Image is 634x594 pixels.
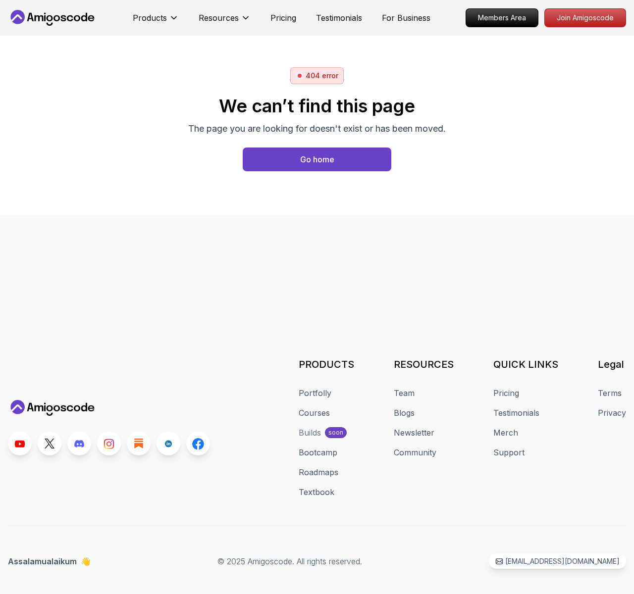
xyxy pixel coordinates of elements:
a: Join Amigoscode [544,8,626,27]
h3: RESOURCES [394,357,454,371]
a: [EMAIL_ADDRESS][DOMAIN_NAME] [489,554,626,569]
a: Members Area [466,8,538,27]
a: Community [394,446,436,458]
a: Testimonials [493,407,539,419]
a: Newsletter [394,427,434,439]
p: Members Area [466,9,538,27]
p: soon [328,429,343,437]
div: Builds [299,427,321,439]
button: Products [133,12,179,32]
button: Go home [243,148,391,171]
a: LinkedIn link [157,432,180,455]
a: Portfolly [299,387,331,399]
a: Testimonials [316,12,362,24]
a: Discord link [67,432,91,455]
a: Instagram link [97,432,121,455]
p: © 2025 Amigoscode. All rights reserved. [217,555,362,567]
a: Pricing [493,387,519,399]
p: [EMAIL_ADDRESS][DOMAIN_NAME] [505,556,620,566]
a: For Business [382,12,430,24]
a: Pricing [270,12,296,24]
a: Home page [243,148,391,171]
a: Roadmaps [299,466,338,478]
a: Privacy [598,407,626,419]
h3: Legal [598,357,626,371]
p: 404 error [306,71,338,81]
div: Go home [300,153,334,165]
p: Resources [199,12,239,24]
p: Assalamualaikum [8,555,91,567]
h3: QUICK LINKS [493,357,558,371]
a: Courses [299,407,330,419]
h3: PRODUCTS [299,357,354,371]
a: Facebook link [186,432,210,455]
button: Resources [199,12,251,32]
a: Twitter link [38,432,61,455]
a: Blog link [127,432,151,455]
span: 👋 [81,555,91,567]
a: Youtube link [8,432,32,455]
p: Products [133,12,167,24]
a: Blogs [394,407,415,419]
a: Terms [598,387,622,399]
a: Support [493,446,525,458]
a: Textbook [299,486,334,498]
a: Bootcamp [299,446,337,458]
a: Team [394,387,415,399]
p: The page you are looking for doesn't exist or has been moved. [188,122,446,136]
h2: We can’t find this page [188,96,446,116]
a: Merch [493,427,518,439]
p: Join Amigoscode [545,9,626,27]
